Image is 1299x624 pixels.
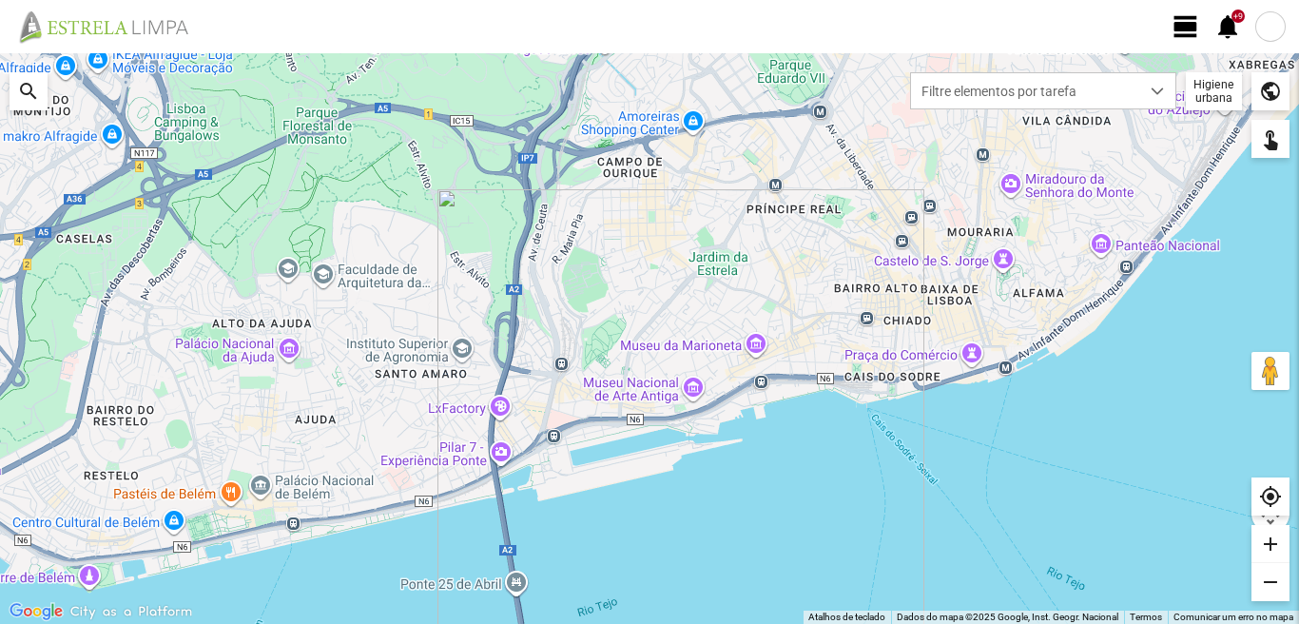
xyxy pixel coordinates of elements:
a: Comunicar um erro no mapa [1173,612,1293,622]
img: Google [5,599,68,624]
button: Arraste o Pegman para o mapa para abrir o Street View [1251,352,1289,390]
div: Higiene urbana [1186,72,1242,110]
img: file [13,10,209,44]
div: public [1251,72,1289,110]
span: Filtre elementos por tarefa [911,73,1139,108]
button: Atalhos de teclado [808,611,885,624]
div: search [10,72,48,110]
div: my_location [1251,478,1289,516]
div: add [1251,525,1289,563]
span: Dados do mapa ©2025 Google, Inst. Geogr. Nacional [897,612,1118,622]
a: Abrir esta área no Google Maps (abre uma nova janela) [5,599,68,624]
div: dropdown trigger [1139,73,1176,108]
a: Termos [1130,612,1162,622]
div: touch_app [1251,120,1289,158]
div: +9 [1231,10,1245,23]
span: notifications [1213,12,1242,41]
span: view_day [1172,12,1200,41]
div: remove [1251,563,1289,601]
